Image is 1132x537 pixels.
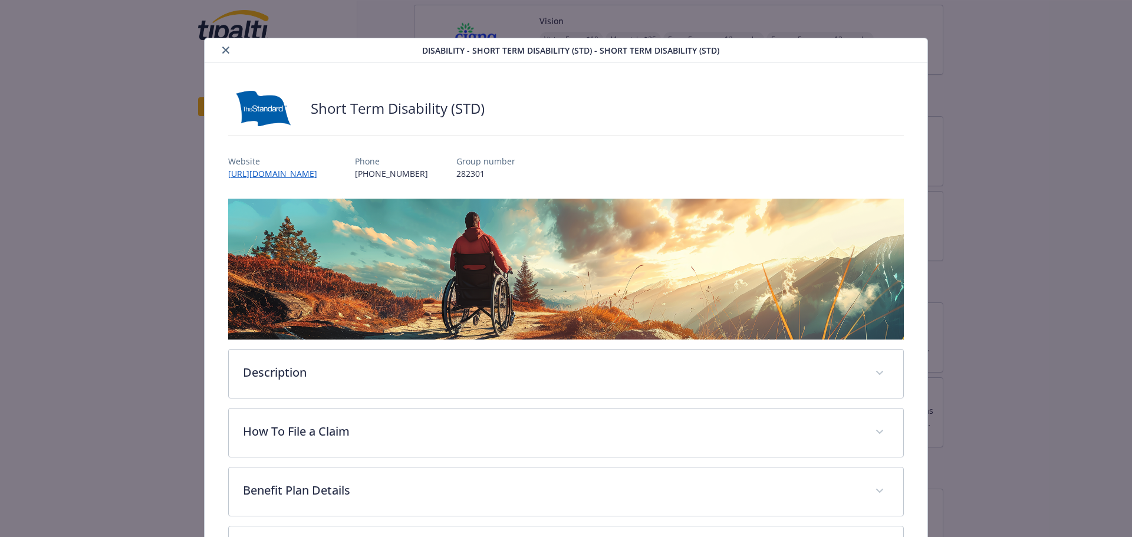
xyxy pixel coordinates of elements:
[243,482,861,499] p: Benefit Plan Details
[243,423,861,440] p: How To File a Claim
[243,364,861,381] p: Description
[228,91,299,126] img: Standard Insurance Company
[228,155,327,167] p: Website
[456,167,515,180] p: 282301
[355,167,428,180] p: [PHONE_NUMBER]
[229,467,904,516] div: Benefit Plan Details
[219,43,233,57] button: close
[228,168,327,179] a: [URL][DOMAIN_NAME]
[228,199,904,340] img: banner
[229,350,904,398] div: Description
[355,155,428,167] p: Phone
[456,155,515,167] p: Group number
[422,44,719,57] span: Disability - Short Term Disability (STD) - Short Term Disability (STD)
[311,98,485,118] h2: Short Term Disability (STD)
[229,408,904,457] div: How To File a Claim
